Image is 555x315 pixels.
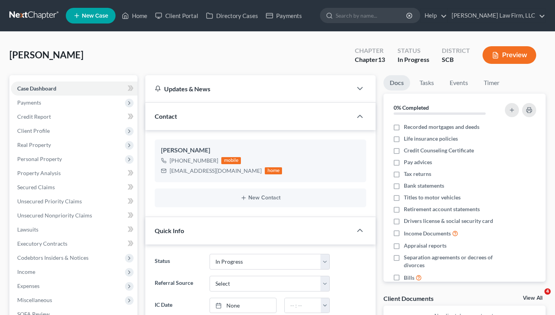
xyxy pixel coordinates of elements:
span: Unsecured Nonpriority Claims [17,212,92,219]
a: Tasks [413,75,440,91]
a: Lawsuits [11,223,137,237]
a: Directory Cases [202,9,262,23]
span: Bills [404,274,414,282]
span: 4 [544,288,551,295]
span: 13 [378,56,385,63]
a: Credit Report [11,110,137,124]
span: Pay advices [404,158,432,166]
span: [PERSON_NAME] [9,49,83,60]
span: Bank statements [404,182,444,190]
span: Miscellaneous [17,297,52,303]
a: Unsecured Nonpriority Claims [11,208,137,223]
a: None [210,298,276,313]
a: Timer [477,75,506,91]
span: Income Documents [404,230,451,237]
a: View All [523,295,542,301]
span: Property Analysis [17,170,61,176]
div: In Progress [398,55,429,64]
div: home [265,167,282,174]
span: Real Property [17,141,51,148]
span: Tax returns [404,170,431,178]
span: Secured Claims [17,184,55,190]
div: Chapter [355,46,385,55]
button: Preview [483,46,536,64]
span: Titles to motor vehicles [404,194,461,201]
span: Quick Info [155,227,184,234]
a: Help [421,9,447,23]
span: Payments [17,99,41,106]
a: Events [443,75,474,91]
label: Status [151,254,206,270]
div: District [442,46,470,55]
input: Search by name... [336,8,407,23]
a: Executory Contracts [11,237,137,251]
input: -- : -- [285,298,321,313]
div: mobile [221,157,241,164]
a: Case Dashboard [11,81,137,96]
div: [PHONE_NUMBER] [170,157,218,165]
div: [EMAIL_ADDRESS][DOMAIN_NAME] [170,167,262,175]
span: Expenses [17,282,40,289]
span: Codebtors Insiders & Notices [17,254,89,261]
div: [PERSON_NAME] [161,146,360,155]
div: Status [398,46,429,55]
a: Secured Claims [11,180,137,194]
a: Payments [262,9,306,23]
span: Contact [155,112,177,120]
span: Recorded mortgages and deeds [404,123,479,131]
span: Credit Counseling Certificate [404,147,474,154]
span: Credit Report [17,113,51,120]
button: New Contact [161,195,360,201]
a: Home [118,9,151,23]
label: IC Date [151,298,206,313]
iframe: Intercom live chat [528,288,547,307]
span: Lawsuits [17,226,38,233]
div: SCB [442,55,470,64]
span: Executory Contracts [17,240,67,247]
a: Docs [383,75,410,91]
span: Client Profile [17,127,50,134]
div: Chapter [355,55,385,64]
span: Personal Property [17,156,62,162]
span: Drivers license & social security card [404,217,493,225]
a: Unsecured Priority Claims [11,194,137,208]
span: Income [17,268,35,275]
span: New Case [82,13,108,19]
a: Client Portal [151,9,202,23]
a: Property Analysis [11,166,137,180]
strong: 0% Completed [394,104,429,111]
div: Updates & News [155,85,343,93]
label: Referral Source [151,276,206,291]
span: Life insurance policies [404,135,458,143]
a: [PERSON_NAME] Law Firm, LLC [448,9,545,23]
span: Separation agreements or decrees of divorces [404,253,499,269]
div: Client Documents [383,294,434,302]
span: Unsecured Priority Claims [17,198,82,205]
span: Case Dashboard [17,85,56,92]
span: Retirement account statements [404,205,480,213]
span: Appraisal reports [404,242,447,250]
